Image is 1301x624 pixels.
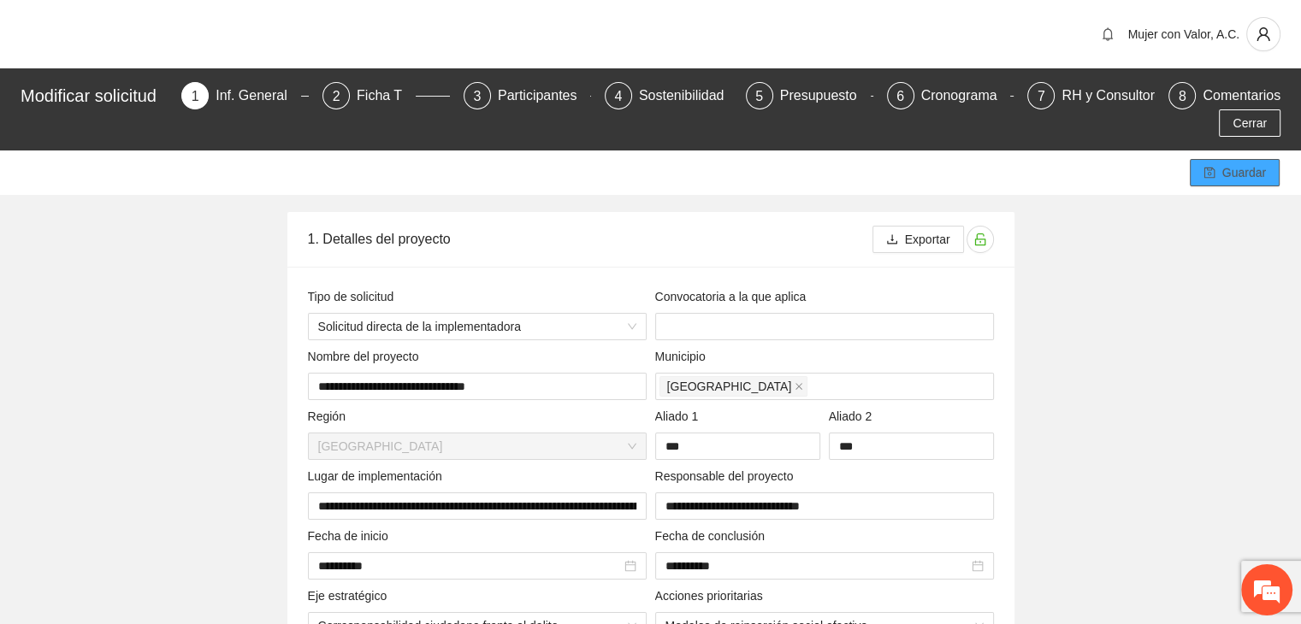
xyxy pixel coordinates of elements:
[1061,82,1182,109] div: RH y Consultores
[655,586,770,605] span: Acciones prioritarias
[872,226,964,253] button: downloadExportar
[795,382,803,391] span: close
[905,230,950,249] span: Exportar
[308,527,395,545] span: Fecha de inicio
[308,407,352,426] span: Región
[1246,17,1280,51] button: user
[281,9,322,50] div: Minimizar ventana de chat en vivo
[614,89,622,103] span: 4
[308,287,400,306] span: Tipo de solicitud
[921,82,1011,109] div: Cronograma
[886,233,898,247] span: download
[1233,114,1267,132] span: Cerrar
[357,82,416,109] div: Ficha T
[1247,26,1280,42] span: user
[1128,27,1239,41] span: Mujer con Valor, A.C.
[318,433,636,459] span: Chihuahua
[655,527,772,545] span: Fecha de conclusión
[1168,82,1280,109] div: 8Comentarios
[639,82,738,109] div: Sostenibilidad
[655,467,801,486] span: Responsable del proyecto
[887,82,1014,109] div: 6Cronograma
[829,407,878,426] span: Aliado 2
[667,377,792,396] span: [GEOGRAPHIC_DATA]
[89,87,287,109] div: Chatee con nosotros ahora
[1094,21,1121,48] button: bell
[333,89,340,103] span: 2
[780,82,871,109] div: Presupuesto
[308,347,426,366] span: Nombre del proyecto
[1027,82,1155,109] div: 7RH y Consultores
[308,215,872,263] div: 1. Detalles del proyecto
[1179,89,1186,103] span: 8
[746,82,873,109] div: 5Presupuesto
[1095,27,1121,41] span: bell
[967,233,993,246] span: unlock
[181,82,309,109] div: 1Inf. General
[464,82,591,109] div: 3Participantes
[655,407,705,426] span: Aliado 1
[655,347,713,366] span: Municipio
[192,89,199,103] span: 1
[322,82,450,109] div: 2Ficha T
[9,431,326,491] textarea: Escriba su mensaje y pulse “Intro”
[99,210,236,383] span: Estamos en línea.
[21,82,171,109] div: Modificar solicitud
[308,467,449,486] span: Lugar de implementación
[318,314,636,339] span: Solicitud directa de la implementadora
[655,287,813,306] span: Convocatoria a la que aplica
[308,586,393,605] span: Eje estratégico
[1219,109,1280,137] button: Cerrar
[755,89,763,103] span: 5
[473,89,481,103] span: 3
[498,82,591,109] div: Participantes
[216,82,301,109] div: Inf. General
[896,89,904,103] span: 6
[967,226,994,253] button: unlock
[1038,89,1045,103] span: 7
[1203,82,1280,109] div: Comentarios
[659,376,808,397] span: Chihuahua
[1190,159,1280,186] button: saveGuardar
[605,82,732,109] div: 4Sostenibilidad
[1203,167,1215,180] span: save
[1222,163,1266,182] span: Guardar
